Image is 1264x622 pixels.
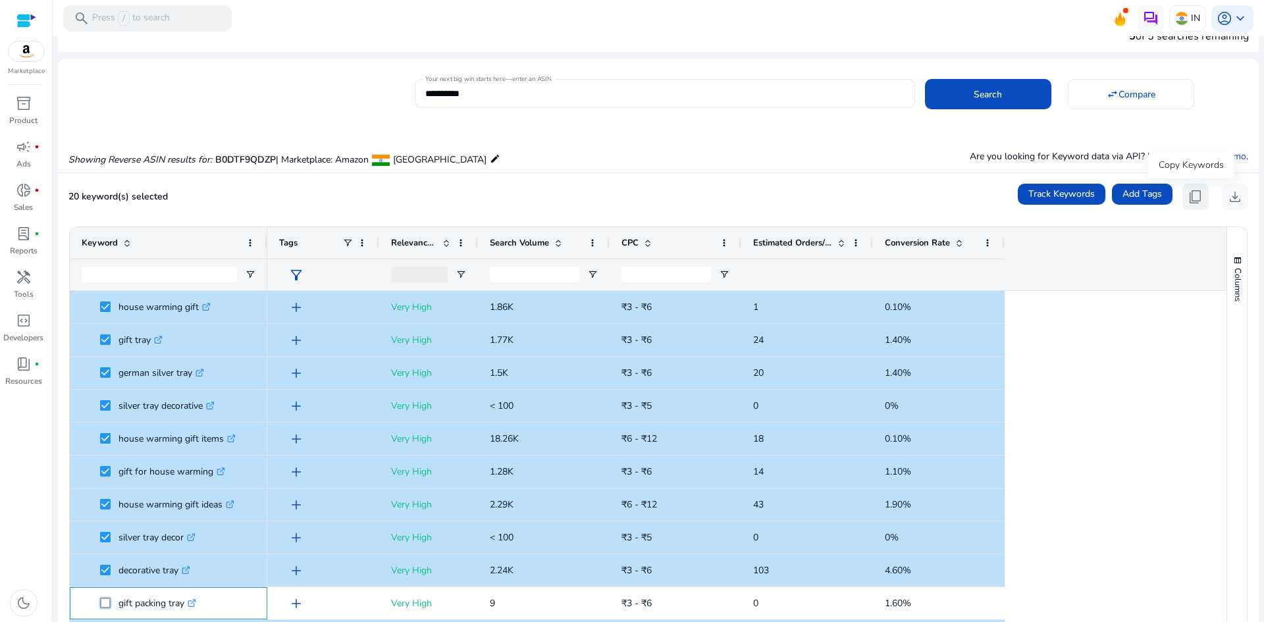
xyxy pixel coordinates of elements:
[885,334,911,346] span: 1.40%
[9,41,44,61] img: amazon.svg
[74,11,90,26] span: search
[1068,79,1194,109] button: Compare
[1222,184,1248,210] button: download
[82,237,118,249] span: Keyword
[34,188,39,193] span: fiber_manual_record
[9,115,38,126] p: Product
[885,564,911,577] span: 4.60%
[3,332,43,344] p: Developers
[490,400,513,412] span: < 100
[288,365,304,381] span: add
[288,299,304,315] span: add
[621,301,652,313] span: ₹3 - ₹6
[490,151,500,167] mat-icon: edit
[288,563,304,579] span: add
[490,432,519,445] span: 18.26K
[16,269,32,285] span: handyman
[621,564,652,577] span: ₹3 - ₹6
[118,392,215,419] p: silver tray decorative
[753,465,764,478] span: 14
[16,182,32,198] span: donut_small
[490,267,579,282] input: Search Volume Filter Input
[1168,150,1246,163] a: request for a demo
[68,190,168,203] span: 20 keyword(s) selected
[34,231,39,236] span: fiber_manual_record
[425,74,551,84] mat-label: Your next big win starts here—enter an ASIN
[621,498,657,511] span: ₹6 - ₹12
[288,398,304,414] span: add
[490,301,513,313] span: 1.86K
[1028,187,1095,201] span: Track Keywords
[621,597,652,609] span: ₹3 - ₹6
[621,267,711,282] input: CPC Filter Input
[118,326,163,353] p: gift tray
[92,11,170,26] p: Press to search
[288,464,304,480] span: add
[621,367,652,379] span: ₹3 - ₹6
[621,334,652,346] span: ₹3 - ₹6
[1188,189,1203,205] span: content_copy
[16,595,32,611] span: dark_mode
[16,356,32,372] span: book_4
[490,564,513,577] span: 2.24K
[885,465,911,478] span: 1.10%
[393,153,487,166] span: [GEOGRAPHIC_DATA]
[391,294,466,321] p: Very High
[118,524,196,551] p: silver tray decor
[885,432,911,445] span: 0.10%
[621,237,639,249] span: CPC
[391,524,466,551] p: Very High
[118,425,236,452] p: house warming gift items
[1182,184,1209,210] button: content_copy
[490,367,508,379] span: 1.5K
[490,597,495,609] span: 9
[1119,88,1155,101] span: Compare
[288,530,304,546] span: add
[925,79,1051,109] button: Search
[5,375,42,387] p: Resources
[753,498,764,511] span: 43
[288,596,304,611] span: add
[490,334,513,346] span: 1.77K
[753,564,769,577] span: 103
[1232,268,1244,301] span: Columns
[753,432,764,445] span: 18
[970,149,1248,163] p: Are you looking for Keyword data via API? If so, .
[8,66,45,76] p: Marketplace
[1232,11,1248,26] span: keyboard_arrow_down
[587,269,598,280] button: Open Filter Menu
[245,269,255,280] button: Open Filter Menu
[885,597,911,609] span: 1.60%
[16,158,31,170] p: Ads
[753,301,758,313] span: 1
[885,531,899,544] span: 0%
[1148,152,1234,178] div: Copy Keywords
[391,557,466,584] p: Very High
[82,267,237,282] input: Keyword Filter Input
[14,201,33,213] p: Sales
[118,11,130,26] span: /
[885,498,911,511] span: 1.90%
[391,392,466,419] p: Very High
[276,153,369,166] span: | Marketplace: Amazon
[490,531,513,544] span: < 100
[719,269,729,280] button: Open Filter Menu
[974,88,1002,101] span: Search
[1107,88,1119,100] mat-icon: swap_horiz
[391,458,466,485] p: Very High
[16,226,32,242] span: lab_profile
[621,400,652,412] span: ₹3 - ₹5
[490,465,513,478] span: 1.28K
[1191,7,1200,30] p: IN
[621,531,652,544] span: ₹3 - ₹5
[215,153,276,166] span: B0DTF9QDZP
[34,144,39,149] span: fiber_manual_record
[68,153,212,166] i: Showing Reverse ASIN results for:
[288,332,304,348] span: add
[391,425,466,452] p: Very High
[118,294,211,321] p: house warming gift
[885,237,950,249] span: Conversion Rate
[753,237,832,249] span: Estimated Orders/Month
[288,497,304,513] span: add
[10,245,38,257] p: Reports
